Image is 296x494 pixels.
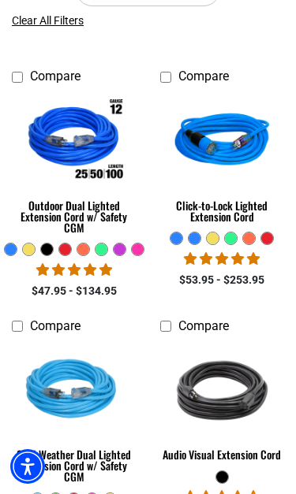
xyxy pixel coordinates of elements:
[12,13,84,29] a: Clear All Filters
[184,251,260,266] span: 4.87 stars
[160,87,285,195] img: blue
[12,341,137,492] a: Light Blue Cold Weather Dual Lighted Extension Cord w/ Safety CGM
[178,318,229,333] span: Compare
[12,14,84,27] span: Clear All Filters
[12,87,137,195] img: Outdoor Dual Lighted Extension Cord w/ Safety CGM
[160,449,285,460] div: Audio Visual Extension Cord
[12,449,137,482] div: Cold Weather Dual Lighted Extension Cord w/ Safety CGM
[12,283,137,299] div: $47.95 - $134.95
[160,341,285,470] a: black Audio Visual Extension Cord
[160,92,285,232] a: blue Click-to-Lock Lighted Extension Cord
[160,272,285,288] div: $53.95 - $253.95
[30,69,81,84] span: Compare
[160,337,285,444] img: black
[160,200,285,222] div: Click-to-Lock Lighted Extension Cord
[36,262,112,277] span: 4.81 stars
[30,318,81,333] span: Compare
[10,449,45,484] div: Accessibility Menu
[12,200,137,233] div: Outdoor Dual Lighted Extension Cord w/ Safety CGM
[178,69,229,84] span: Compare
[12,337,137,444] img: Light Blue
[12,92,137,243] a: Outdoor Dual Lighted Extension Cord w/ Safety CGM Outdoor Dual Lighted Extension Cord w/ Safety CGM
